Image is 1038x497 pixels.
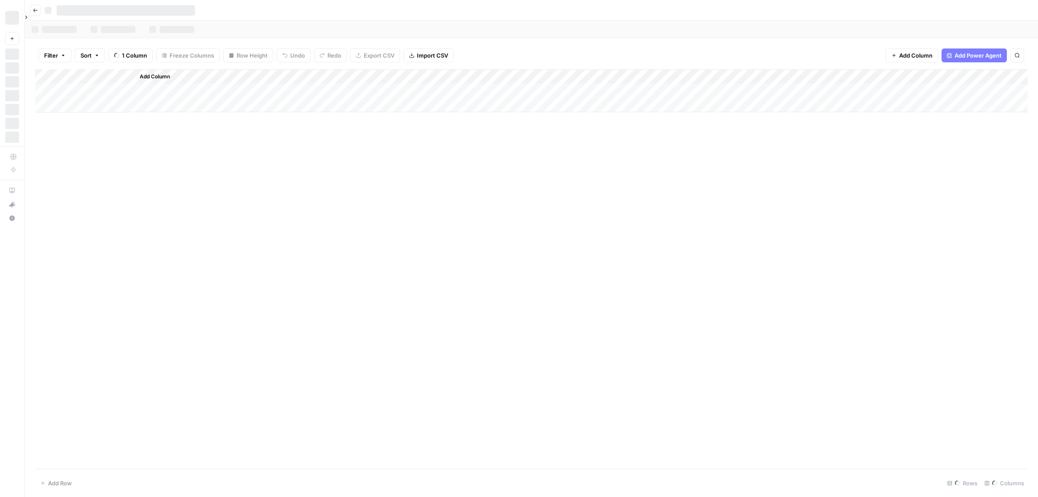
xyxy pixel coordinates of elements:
button: Add Column [886,48,938,62]
button: Sort [75,48,105,62]
div: Rows [944,476,981,490]
button: Filter [38,48,71,62]
button: Add Row [35,476,77,490]
span: Import CSV [417,51,448,60]
span: Row Height [237,51,268,60]
span: Sort [80,51,92,60]
button: Help + Support [5,211,19,225]
button: Add Column [128,71,173,82]
span: Export CSV [364,51,394,60]
div: What's new? [6,198,19,211]
span: Add Row [48,479,72,487]
button: Import CSV [404,48,454,62]
span: Filter [44,51,58,60]
button: Freeze Columns [156,48,220,62]
button: Undo [277,48,311,62]
span: Undo [290,51,305,60]
span: Redo [327,51,341,60]
button: What's new? [5,197,19,211]
button: Add Power Agent [942,48,1007,62]
button: Export CSV [350,48,400,62]
span: Add Power Agent [955,51,1002,60]
button: 1 Column [109,48,153,62]
span: Add Column [140,73,170,81]
a: AirOps Academy [5,184,19,197]
button: Redo [314,48,347,62]
button: Row Height [223,48,273,62]
span: 1 Column [122,51,147,60]
span: Add Column [899,51,932,60]
div: Columns [981,476,1028,490]
span: Freeze Columns [170,51,214,60]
